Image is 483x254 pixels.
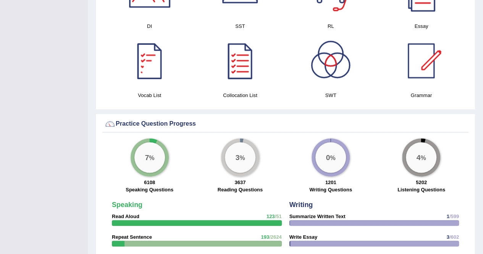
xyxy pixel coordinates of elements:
h4: RL [289,22,372,30]
strong: 3637 [234,180,246,185]
label: Reading Questions [218,186,263,193]
h4: Essay [380,22,463,30]
span: 193 [261,234,269,240]
strong: Writing [289,201,313,209]
big: 7 [145,153,149,162]
strong: 6108 [144,180,155,185]
strong: 5202 [416,180,427,185]
div: % [134,142,165,173]
div: % [315,142,346,173]
h4: Collocation List [199,91,281,99]
h4: Grammar [380,91,463,99]
span: /51 [275,214,281,219]
span: /2624 [269,234,282,240]
label: Writing Questions [309,186,352,193]
label: Listening Questions [397,186,445,193]
h4: Vocab List [108,91,191,99]
strong: Speaking [112,201,142,209]
span: /599 [449,214,459,219]
strong: Read Aloud [112,214,139,219]
label: Speaking Questions [126,186,173,193]
span: 3 [446,234,449,240]
strong: 1201 [325,180,336,185]
big: 4 [417,153,421,162]
span: 1 [446,214,449,219]
strong: Repeat Sentence [112,234,152,240]
strong: Summarize Written Text [289,214,346,219]
div: Practice Question Progress [104,118,467,129]
h4: SST [199,22,281,30]
h4: DI [108,22,191,30]
big: 3 [235,153,239,162]
div: % [406,142,436,173]
span: 123 [267,214,275,219]
div: % [225,142,255,173]
big: 0 [326,153,330,162]
span: /602 [449,234,459,240]
strong: Write Essay [289,234,317,240]
h4: SWT [289,91,372,99]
